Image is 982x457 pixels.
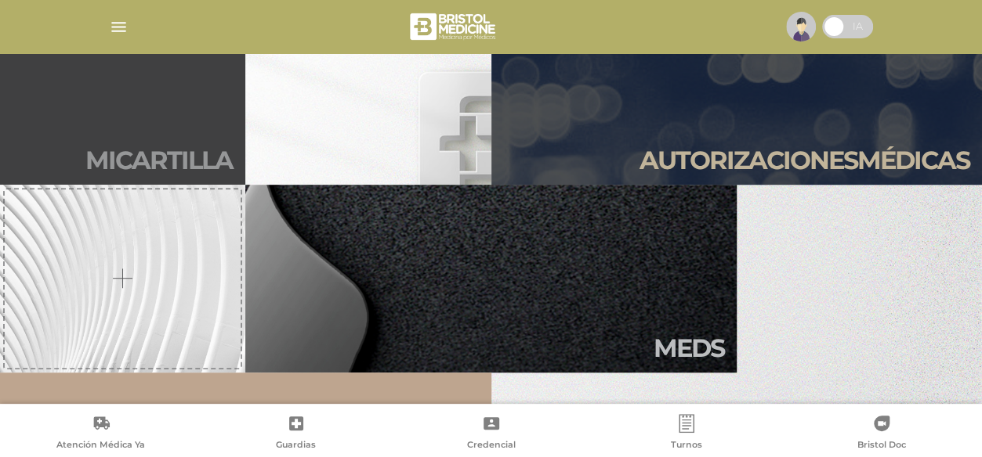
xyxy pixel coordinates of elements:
img: profile-placeholder.svg [786,12,816,41]
span: Guardias [276,439,316,453]
span: Bristol Doc [857,439,906,453]
h2: Mi car tilla [85,146,233,175]
h2: Autori zaciones médicas [640,146,969,175]
a: Turnos [589,414,784,454]
a: Guardias [198,414,393,454]
a: Credencial [393,414,589,454]
a: Meds [245,185,737,372]
span: Turnos [671,439,702,453]
img: Cober_menu-lines-white.svg [109,17,129,37]
img: bristol-medicine-blanco.png [408,8,501,45]
a: Bristol Doc [784,414,979,454]
a: Atención Médica Ya [3,414,198,454]
span: Atención Médica Ya [56,439,145,453]
span: Credencial [467,439,516,453]
h2: Meds [654,333,724,363]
